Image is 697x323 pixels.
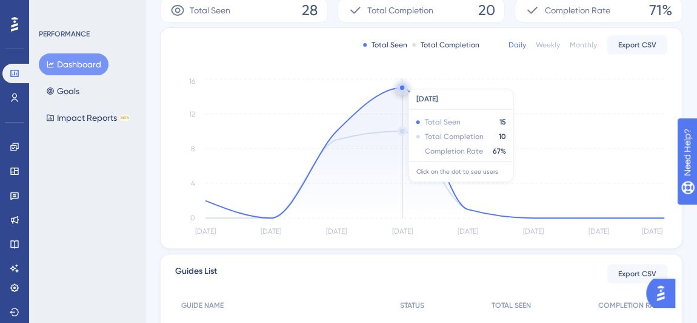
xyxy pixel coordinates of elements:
[412,40,479,50] div: Total Completion
[492,301,531,310] span: TOTAL SEEN
[191,144,195,153] tspan: 8
[607,35,667,55] button: Export CSV
[28,3,76,18] span: Need Help?
[181,301,224,310] span: GUIDE NAME
[392,227,412,236] tspan: [DATE]
[509,40,526,50] div: Daily
[544,3,610,18] span: Completion Rate
[598,301,661,310] span: COMPLETION RATE
[302,1,318,20] span: 28
[326,227,347,236] tspan: [DATE]
[400,301,424,310] span: STATUS
[646,275,682,311] iframe: UserGuiding AI Assistant Launcher
[618,269,656,279] span: Export CSV
[119,115,130,121] div: BETA
[536,40,560,50] div: Weekly
[189,110,195,118] tspan: 12
[367,3,433,18] span: Total Completion
[523,227,544,236] tspan: [DATE]
[478,1,495,20] span: 20
[39,107,138,129] button: Impact ReportsBETA
[589,227,609,236] tspan: [DATE]
[39,29,90,39] div: PERFORMANCE
[363,40,407,50] div: Total Seen
[39,80,87,102] button: Goals
[649,1,672,20] span: 71%
[39,53,108,75] button: Dashboard
[190,214,195,222] tspan: 0
[618,40,656,50] span: Export CSV
[190,3,230,18] span: Total Seen
[458,227,478,236] tspan: [DATE]
[175,264,217,284] span: Guides List
[189,77,195,86] tspan: 16
[642,227,662,236] tspan: [DATE]
[607,264,667,284] button: Export CSV
[191,179,195,188] tspan: 4
[195,227,216,236] tspan: [DATE]
[261,227,281,236] tspan: [DATE]
[570,40,597,50] div: Monthly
